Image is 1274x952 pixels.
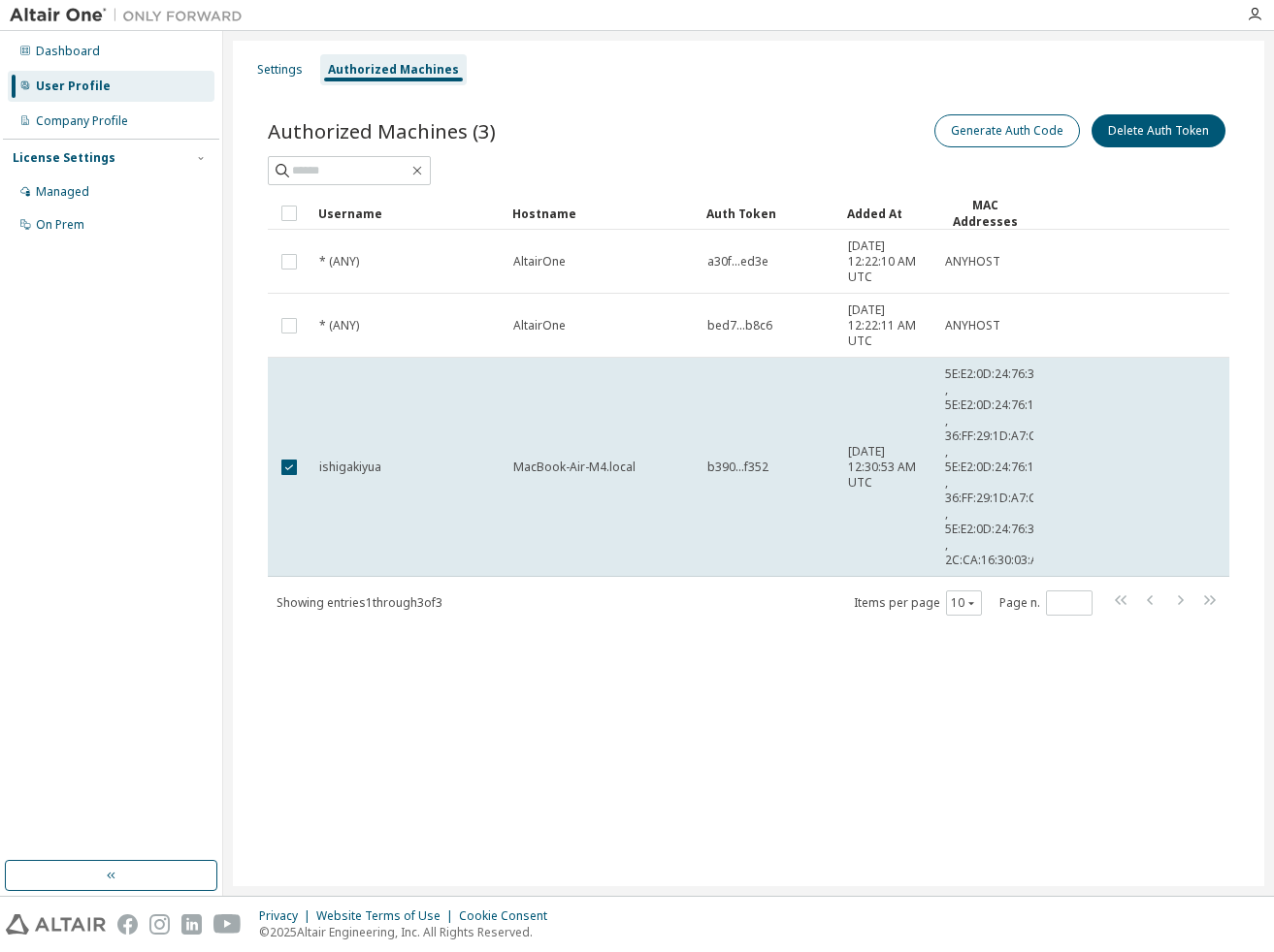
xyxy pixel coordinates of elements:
[706,198,832,229] div: Auth Token
[934,114,1080,147] button: Generate Auth Code
[259,924,559,940] p: © 2025 Altair Engineering, Inc. All Rights Reserved.
[848,238,928,285] span: [DATE] 12:22:10 AM UTC
[951,595,977,611] button: 10
[459,908,559,924] div: Cookie Consent
[945,366,1044,568] span: 5E:E2:0D:24:76:3B , 5E:E2:0D:24:76:1B , 36:FF:29:1D:A7:C4 , 5E:E2:0D:24:76:1C , 36:FF:29:1D:A7:C0...
[944,197,1026,230] div: MAC Addresses
[257,62,303,78] div: Settings
[707,318,772,333] span: bed7...b8c6
[213,914,242,935] img: youtube.svg
[277,594,442,611] span: Showing entries 1 through 3 of 3
[319,254,359,270] span: * (ANY)
[999,590,1093,616] span: Page n.
[117,914,138,935] img: facebook.svg
[149,914,170,935] img: instagram.svg
[259,908,316,924] div: Privacy
[36,79,111,94] div: User Profile
[847,198,929,229] div: Added At
[268,117,496,144] span: Authorized Machines (3)
[1092,114,1225,147] button: Delete Auth Token
[707,254,768,270] span: a30f...ed3e
[328,62,459,78] div: Authorized Machines
[6,914,106,935] img: altair_logo.svg
[854,590,982,616] span: Items per page
[707,460,768,475] span: b390...f352
[36,217,84,233] div: On Prem
[848,444,928,491] span: [DATE] 12:30:53 AM UTC
[945,318,1000,333] span: ANYHOST
[36,44,100,59] div: Dashboard
[513,318,566,333] span: AltairOne
[316,908,459,924] div: Website Terms of Use
[181,914,202,935] img: linkedin.svg
[512,198,691,229] div: Hostname
[513,460,636,475] span: MacBook-Air-M4.local
[13,150,115,166] div: License Settings
[36,113,128,129] div: Company Profile
[318,198,497,229] div: Username
[10,6,252,25] img: Altair One
[945,254,1000,270] span: ANYHOST
[36,184,89,200] div: Managed
[319,318,359,333] span: * (ANY)
[848,302,928,349] span: [DATE] 12:22:11 AM UTC
[513,254,566,270] span: AltairOne
[319,460,381,475] span: ishigakiyua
